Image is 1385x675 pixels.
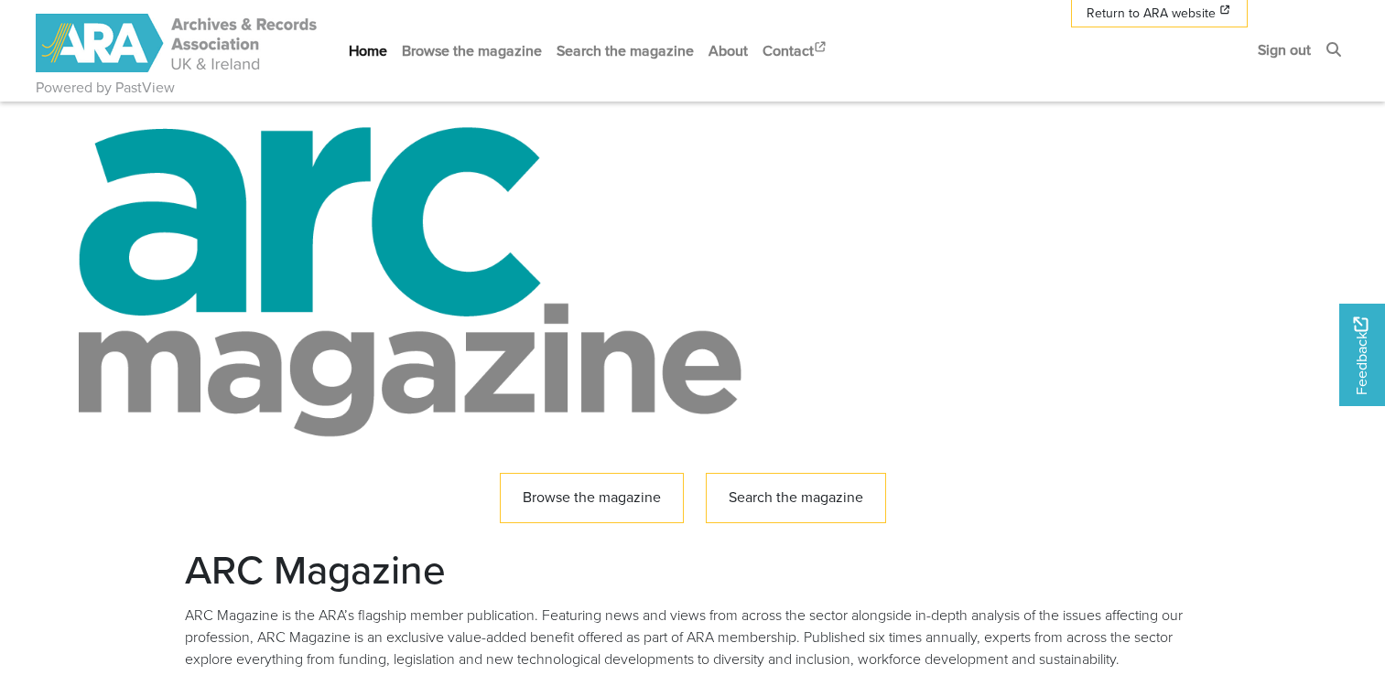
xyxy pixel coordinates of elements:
[341,27,395,75] a: Home
[755,27,836,75] a: Contact
[701,27,755,75] a: About
[395,27,549,75] a: Browse the magazine
[185,605,1201,670] p: ARC Magazine is the ARA’s flagship member publication. Featuring news and views from across the s...
[1087,4,1216,23] span: Return to ARA website
[1339,304,1385,406] a: Would you like to provide feedback?
[36,77,175,99] a: Powered by PastView
[36,14,319,72] img: ARA - ARC Magazine | Powered by PastView
[185,545,1201,594] h2: ARC Magazine
[1350,317,1372,395] span: Feedback
[500,473,684,523] a: Browse the magazine
[706,473,886,523] a: Search the magazine
[36,4,319,83] a: ARA - ARC Magazine | Powered by PastView logo
[1250,26,1318,74] a: Sign out
[549,27,701,75] a: Search the magazine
